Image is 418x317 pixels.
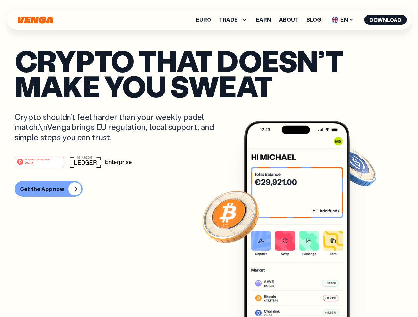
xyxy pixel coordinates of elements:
a: Euro [196,17,211,22]
span: TRADE [219,16,248,24]
img: flag-uk [332,17,338,23]
a: Blog [306,17,321,22]
div: Get the App now [20,186,64,192]
a: #1 PRODUCT OF THE MONTHWeb3 [15,160,64,169]
span: EN [329,15,356,25]
button: Get the App now [15,181,83,197]
img: Bitcoin [201,187,260,246]
tspan: #1 PRODUCT OF THE MONTH [25,158,50,160]
p: Crypto shouldn’t feel harder than your weekly padel match.\nVenga brings EU regulation, local sup... [15,112,224,143]
button: Download [364,15,407,25]
a: Get the App now [15,181,403,197]
a: Earn [256,17,271,22]
a: About [279,17,299,22]
img: USDC coin [330,142,378,190]
p: Crypto that doesn’t make you sweat [15,48,403,98]
svg: Home [17,16,54,24]
tspan: Web3 [25,161,33,165]
span: TRADE [219,17,238,22]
